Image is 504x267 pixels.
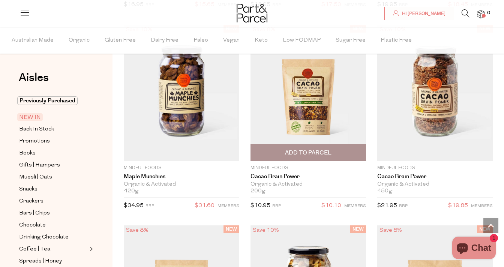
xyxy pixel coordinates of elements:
[124,181,239,188] div: Organic & Activated
[477,10,484,18] a: 0
[19,256,87,266] a: Spreads | Honey
[250,181,366,188] div: Organic & Activated
[250,144,366,161] button: Add To Parcel
[19,172,87,182] a: Muesli | Oats
[145,204,154,208] small: RRP
[250,25,366,161] img: Cacao Brain Power
[17,96,78,105] span: Previously Purchased
[19,149,36,158] span: Books
[124,173,239,180] a: Maple Munchies
[217,204,239,208] small: MEMBERS
[19,96,87,105] a: Previously Purchased
[19,221,46,230] span: Chocolate
[19,232,87,242] a: Drinking Chocolate
[377,165,493,171] p: Mindful Foods
[19,184,87,194] a: Snacks
[19,161,60,170] span: Gifts | Hampers
[223,225,239,233] span: NEW
[19,233,69,242] span: Drinking Chocolate
[377,181,493,188] div: Organic & Activated
[88,244,93,253] button: Expand/Collapse Coffee | Tea
[399,204,408,208] small: RRP
[19,69,49,86] span: Aisles
[377,203,397,208] span: $21.95
[377,25,493,161] img: Cacao Brain Power
[448,201,468,211] span: $19.85
[250,188,265,195] span: 200g
[19,136,87,146] a: Promotions
[377,188,392,195] span: 450g
[350,225,366,233] span: NEW
[377,225,404,235] div: Save 8%
[17,113,43,121] span: NEW IN
[151,27,178,54] span: Dairy Free
[381,27,412,54] span: Plastic Free
[195,201,214,211] span: $31.60
[450,237,498,261] inbox-online-store-chat: Shopify online store chat
[19,160,87,170] a: Gifts | Hampers
[250,165,366,171] p: Mindful Foods
[250,173,366,180] a: Cacao Brain Power
[193,27,208,54] span: Paleo
[19,185,37,194] span: Snacks
[19,209,50,218] span: Bars | Chips
[400,10,445,17] span: Hi [PERSON_NAME]
[344,204,366,208] small: MEMBERS
[19,245,50,254] span: Coffee | Tea
[237,4,267,22] img: Part&Parcel
[477,225,493,233] span: NEW
[285,149,331,157] span: Add To Parcel
[223,27,240,54] span: Vegan
[336,27,366,54] span: Sugar Free
[272,204,281,208] small: RRP
[124,203,144,208] span: $34.95
[250,203,270,208] span: $10.95
[19,257,62,266] span: Spreads | Honey
[19,72,49,91] a: Aisles
[250,225,281,235] div: Save 10%
[19,244,87,254] a: Coffee | Tea
[124,165,239,171] p: Mindful Foods
[124,225,151,235] div: Save 8%
[19,124,87,134] a: Back In Stock
[471,204,493,208] small: MEMBERS
[255,27,268,54] span: Keto
[283,27,321,54] span: Low FODMAP
[377,173,493,180] a: Cacao Brain Power
[124,188,139,195] span: 420g
[12,27,54,54] span: Australian Made
[19,197,43,206] span: Crackers
[485,10,492,16] span: 0
[19,173,52,182] span: Muesli | Oats
[321,201,341,211] span: $10.10
[19,148,87,158] a: Books
[105,27,136,54] span: Gluten Free
[19,137,50,146] span: Promotions
[19,196,87,206] a: Crackers
[69,27,90,54] span: Organic
[19,208,87,218] a: Bars | Chips
[124,25,239,161] img: Maple Munchies
[19,125,54,134] span: Back In Stock
[19,113,87,122] a: NEW IN
[384,7,454,20] a: Hi [PERSON_NAME]
[19,220,87,230] a: Chocolate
